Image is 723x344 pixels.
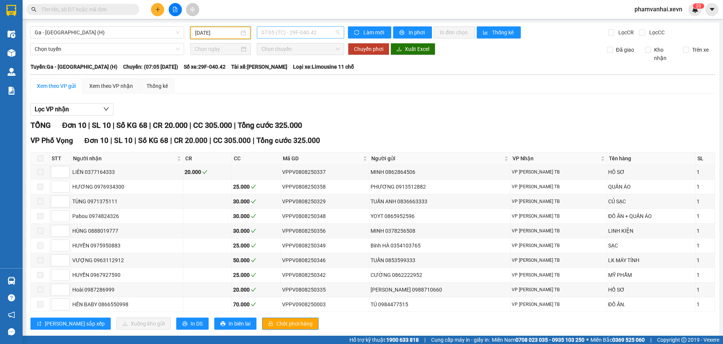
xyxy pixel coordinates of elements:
span: aim [190,7,195,12]
div: VP [PERSON_NAME] TB [512,242,606,249]
td: VPPV0808250329 [281,194,369,209]
span: SL 10 [114,136,133,145]
div: VP [PERSON_NAME] TB [512,198,606,205]
button: printerIn phơi [393,26,432,38]
span: check [251,258,256,263]
div: Thống kê [146,82,168,90]
td: VPPV0808250348 [281,209,369,224]
img: warehouse-icon [8,30,15,38]
span: | [149,121,151,130]
div: VPPV0808250348 [282,212,368,220]
button: aim [186,3,199,16]
div: 1 [697,286,714,294]
div: 1 [697,168,714,176]
button: printerIn DS [176,318,209,330]
div: HÙNG 0888019777 [72,227,182,235]
div: LINH KIỆN [608,227,694,235]
span: check [251,199,256,204]
span: check [251,228,256,233]
div: 1 [697,271,714,279]
td: VP Trần Phú TB [511,283,607,297]
span: TỔNG [31,121,51,130]
span: Chuyến: (07:05 [DATE]) [123,63,178,71]
strong: 1900 633 818 [386,337,419,343]
button: file-add [169,3,182,16]
span: | [110,136,112,145]
div: LIÊN 0377164333 [72,168,182,176]
span: Chốt phơi hàng [276,319,313,328]
div: PHƯƠNG 0913512882 [371,183,509,191]
th: CC [232,152,281,165]
div: 50.000 [233,256,279,264]
span: | [424,336,426,344]
div: 30.000 [233,197,279,206]
span: | [113,121,114,130]
div: HƯƠNG 0976934300 [72,183,182,191]
span: sort-ascending [37,321,42,327]
sup: 20 [693,3,704,9]
div: 1 [697,241,714,250]
div: VPPV0808250329 [282,197,368,206]
img: solution-icon [8,87,15,95]
span: Đã giao [613,46,637,54]
span: Đơn 10 [84,136,108,145]
div: SẠC [608,241,694,250]
div: 30.000 [233,212,279,220]
img: logo-vxr [6,5,16,16]
div: 1 [697,183,714,191]
span: Số KG 68 [116,121,147,130]
span: CC 305.000 [213,136,251,145]
div: ĐỒ ĂN + QUẦN ÁO [608,212,694,220]
div: TUẤN ANH 0836663333 [371,197,509,206]
span: Hỗ trợ kỹ thuật: [349,336,419,344]
div: 25.000 [233,183,279,191]
td: VPPV0808250337 [281,165,369,180]
span: ⚪️ [586,338,589,341]
button: Lọc VP nhận [31,103,113,115]
div: HUYỀN 0975950883 [72,241,182,250]
div: VP [PERSON_NAME] TB [512,301,606,308]
span: Người gửi [371,154,503,163]
div: Pabou 0974824326 [72,212,182,220]
input: Chọn ngày [195,45,239,53]
strong: 0708 023 035 - 0935 103 250 [516,337,584,343]
span: | [234,121,236,130]
div: YOYT 0865952596 [371,212,509,220]
span: download [397,46,402,52]
div: TÙNG 0971375111 [72,197,182,206]
div: Hoài 0987286999 [72,286,182,294]
span: In biên lai [229,319,250,328]
span: | [650,336,651,344]
td: VP Trần Phú TB [511,297,607,312]
span: Lọc CC [646,28,666,37]
button: lockChốt phơi hàng [262,318,319,330]
span: Miền Nam [492,336,584,344]
span: notification [8,311,15,318]
div: VPPV0808250337 [282,168,368,176]
th: STT [50,152,71,165]
span: Tài xế: [PERSON_NAME] [231,63,287,71]
span: Lọc CR [615,28,635,37]
span: | [88,121,90,130]
div: VƯỢNG 0963112912 [72,256,182,264]
b: Tuyến: Ga - [GEOGRAPHIC_DATA] (H) [31,64,117,70]
span: search [31,7,37,12]
div: 1 [697,256,714,264]
div: HÔ SƠ [608,168,694,176]
div: ĐỒ ĂN. [608,300,694,309]
div: 25.000 [233,241,279,250]
img: warehouse-icon [8,68,15,76]
div: 1 [697,300,714,309]
span: Tổng cước 325.000 [256,136,320,145]
span: CR 20.000 [174,136,207,145]
div: VP [PERSON_NAME] TB [512,213,606,220]
span: In DS [191,319,203,328]
div: HUYỀN 0967927590 [72,271,182,279]
span: 07:05 (TC) - 29F-040.42 [261,27,340,38]
span: | [170,136,172,145]
span: Số xe: 29F-040.42 [184,63,226,71]
th: CR [183,152,232,165]
td: VPPV0808250342 [281,268,369,283]
div: VP [PERSON_NAME] TB [512,183,606,190]
input: Tìm tên, số ĐT hoặc mã đơn [41,5,130,14]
